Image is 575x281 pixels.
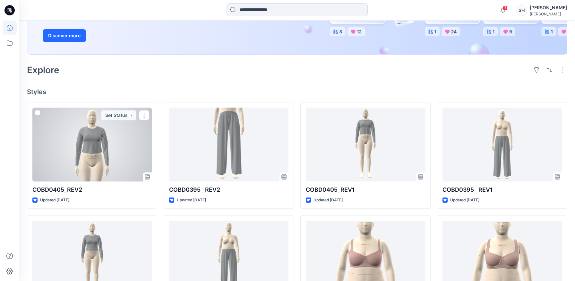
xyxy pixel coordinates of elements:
div: SH [516,4,527,16]
p: COBD0395 _REV1 [442,185,562,194]
p: COBD0405_REV2 [32,185,152,194]
a: COBD0395 _REV1 [442,108,562,181]
a: COBD0395 _REV2 [169,108,288,181]
a: COBD0405_REV2 [32,108,152,181]
p: Updated [DATE] [177,197,206,204]
h4: Styles [27,88,567,96]
div: [PERSON_NAME] [530,12,567,16]
p: Updated [DATE] [450,197,479,204]
p: Updated [DATE] [313,197,343,204]
p: COBD0395 _REV2 [169,185,288,194]
p: Updated [DATE] [40,197,69,204]
a: COBD0405_REV1 [306,108,425,181]
button: Discover more [43,29,86,42]
span: 3 [502,5,508,11]
p: COBD0405_REV1 [306,185,425,194]
a: Discover more [43,29,187,42]
h2: Explore [27,65,59,75]
div: [PERSON_NAME] [530,4,567,12]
